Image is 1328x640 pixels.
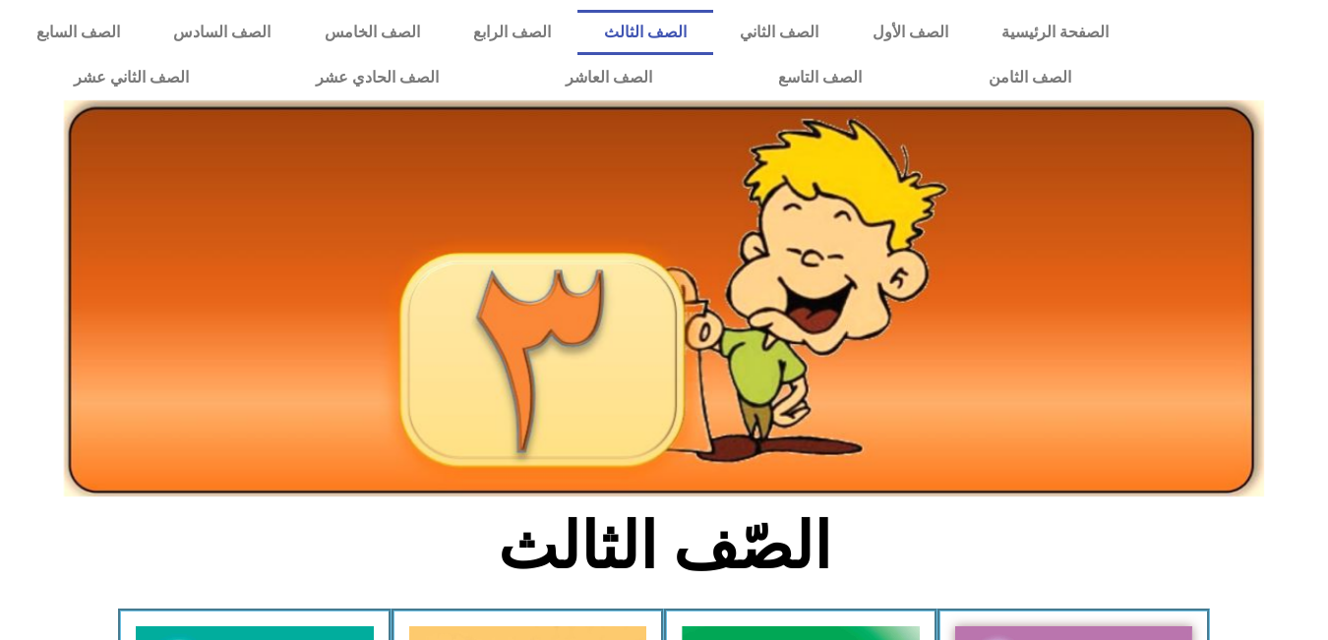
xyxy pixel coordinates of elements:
a: الصف العاشر [502,55,715,100]
a: الصف الثامن [926,55,1135,100]
a: الصف الخامس [298,10,447,55]
a: الصفحة الرئيسية [975,10,1135,55]
a: الصف الثالث [577,10,713,55]
a: الصف الحادي عشر [252,55,502,100]
a: الصف التاسع [715,55,926,100]
a: الصف الثاني [713,10,845,55]
a: الصف السابع [10,10,147,55]
h2: الصّف الثالث [339,508,990,585]
a: الصف الثاني عشر [10,55,252,100]
a: الصف السادس [147,10,297,55]
a: الصف الرابع [447,10,577,55]
a: الصف الأول [845,10,974,55]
